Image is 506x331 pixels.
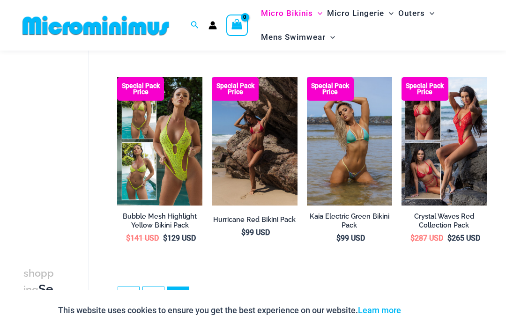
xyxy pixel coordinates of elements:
a: Hurricane Red Bikini Pack [212,215,297,228]
span: Page 2 [168,287,189,308]
span: Menu Toggle [425,1,434,25]
bdi: 287 USD [410,234,443,243]
span: $ [241,228,246,237]
img: Collection Pack [402,77,487,205]
a: Collection Pack Crystal Waves 305 Tri Top 4149 Thong 01Crystal Waves 305 Tri Top 4149 Thong 01 [402,77,487,205]
b: Special Pack Price [117,83,164,95]
a: Micro LingerieMenu ToggleMenu Toggle [325,1,396,25]
b: Special Pack Price [402,83,448,95]
span: Micro Bikinis [261,1,313,25]
span: Menu Toggle [326,25,335,49]
bdi: 141 USD [126,234,159,243]
span: $ [336,234,341,243]
bdi: 99 USD [336,234,365,243]
a: Kaia Electric Green 305 Top 445 Thong 04 Kaia Electric Green 305 Top 445 Thong 05Kaia Electric Gr... [307,77,392,205]
span: shopping [23,267,54,295]
a: Bubble Mesh Ultimate (3) Bubble Mesh Highlight Yellow 309 Tri Top 469 Thong 05Bubble Mesh Highlig... [117,77,202,205]
bdi: 129 USD [163,234,196,243]
h2: Hurricane Red Bikini Pack [212,215,297,224]
a: Search icon link [191,20,199,31]
nav: Product Pagination [117,287,487,314]
b: Special Pack Price [307,83,354,95]
img: Bubble Mesh Ultimate (3) [117,77,202,205]
span: Mens Swimwear [261,25,326,49]
span: Menu Toggle [384,1,394,25]
p: This website uses cookies to ensure you get the best experience on our website. [58,303,401,317]
a: Learn more [358,305,401,315]
a: Account icon link [208,21,217,29]
b: Special Pack Price [212,83,259,95]
span: Menu Toggle [313,1,322,25]
span: $ [410,234,415,243]
a: OutersMenu ToggleMenu Toggle [396,1,437,25]
img: Kaia Electric Green 305 Top 445 Thong 04 [307,77,392,205]
span: $ [447,234,452,243]
a: Mens SwimwearMenu ToggleMenu Toggle [259,25,337,49]
img: MM SHOP LOGO FLAT [19,15,173,36]
a: ← [118,287,139,308]
a: Crystal Waves Red Collection Pack [402,212,487,233]
span: $ [126,234,130,243]
span: Outers [398,1,425,25]
a: Hurricane Red 3277 Tri Top 4277 Thong Bottom 05 Hurricane Red 3277 Tri Top 4277 Thong Bottom 06Hu... [212,77,297,205]
a: Micro BikinisMenu ToggleMenu Toggle [259,1,325,25]
h2: Bubble Mesh Highlight Yellow Bikini Pack [117,212,202,229]
span: $ [163,234,167,243]
img: Hurricane Red 3277 Tri Top 4277 Thong Bottom 05 [212,77,297,205]
span: Micro Lingerie [327,1,384,25]
h2: Crystal Waves Red Collection Pack [402,212,487,229]
a: Kaia Electric Green Bikini Pack [307,212,392,233]
a: View Shopping Cart, empty [226,15,248,36]
h2: Kaia Electric Green Bikini Pack [307,212,392,229]
a: Bubble Mesh Highlight Yellow Bikini Pack [117,212,202,233]
bdi: 265 USD [447,234,480,243]
bdi: 99 USD [241,228,270,237]
button: Accept [408,299,448,322]
iframe: TrustedSite Certified [23,48,108,235]
a: Page 1 [143,287,164,308]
